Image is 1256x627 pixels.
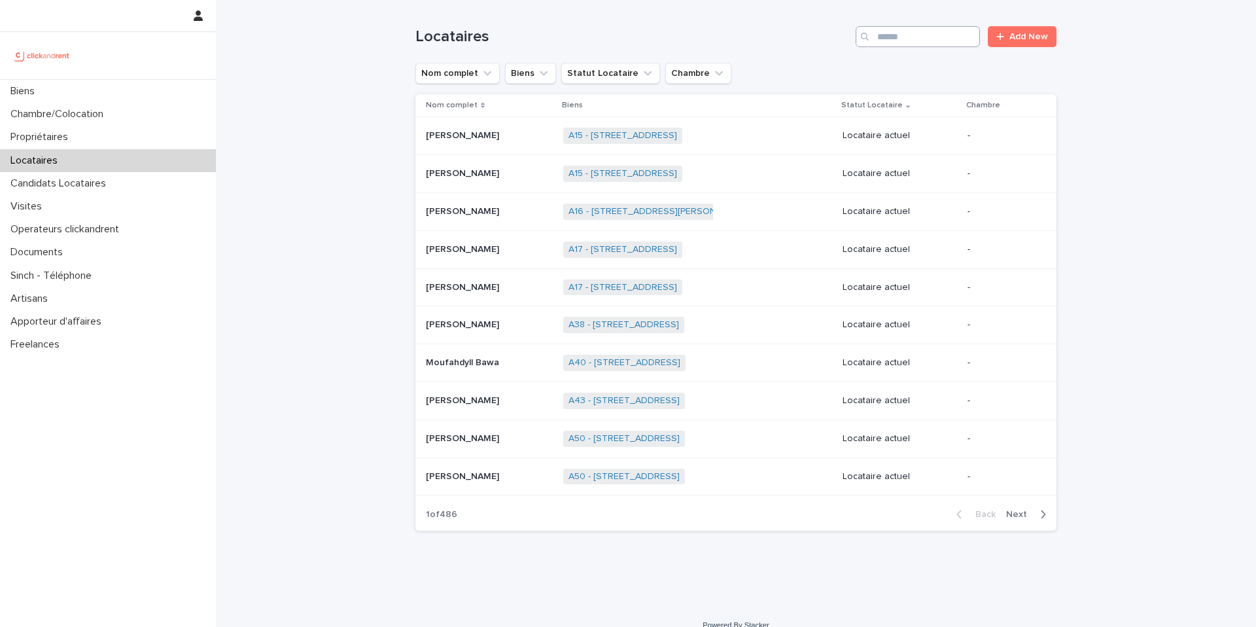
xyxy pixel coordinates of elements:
p: [PERSON_NAME] [426,128,502,141]
p: Propriétaires [5,131,78,143]
tr: Moufahdyll BawaMoufahdyll Bawa A40 - [STREET_ADDRESS] Locataire actuel- [415,344,1056,382]
p: Locataire actuel [843,244,957,255]
p: [PERSON_NAME] [426,317,502,331]
p: Operateurs clickandrent [5,223,130,236]
button: Back [946,509,1001,520]
p: - [968,168,1036,179]
p: Sinch - Téléphone [5,270,102,282]
p: Documents [5,246,73,259]
p: Locataire actuel [843,395,957,406]
p: - [968,206,1036,217]
button: Next [1001,509,1056,520]
tr: [PERSON_NAME][PERSON_NAME] A17 - [STREET_ADDRESS] Locataire actuel- [415,230,1056,268]
p: Locataire actuel [843,168,957,179]
p: Locataire actuel [843,282,957,293]
a: Add New [988,26,1056,47]
p: [PERSON_NAME] [426,279,502,293]
a: A38 - [STREET_ADDRESS] [568,319,679,331]
p: Nom complet [426,98,478,113]
a: A16 - [STREET_ADDRESS][PERSON_NAME] [568,206,749,217]
a: A15 - [STREET_ADDRESS] [568,130,677,141]
p: Locataires [5,154,68,167]
h1: Locataires [415,27,850,46]
input: Search [856,26,980,47]
tr: [PERSON_NAME][PERSON_NAME] A50 - [STREET_ADDRESS] Locataire actuel- [415,420,1056,457]
tr: [PERSON_NAME][PERSON_NAME] A50 - [STREET_ADDRESS] Locataire actuel- [415,457,1056,495]
p: [PERSON_NAME] [426,242,502,255]
p: [PERSON_NAME] [426,204,502,217]
tr: [PERSON_NAME][PERSON_NAME] A15 - [STREET_ADDRESS] Locataire actuel- [415,117,1056,155]
p: Locataire actuel [843,319,957,331]
p: Locataire actuel [843,433,957,444]
a: A17 - [STREET_ADDRESS] [568,244,677,255]
p: - [968,319,1036,331]
p: - [968,395,1036,406]
p: - [968,130,1036,141]
button: Statut Locataire [561,63,660,84]
p: - [968,433,1036,444]
p: - [968,357,1036,368]
a: A43 - [STREET_ADDRESS] [568,395,680,406]
p: Candidats Locataires [5,177,116,190]
p: [PERSON_NAME] [426,431,502,444]
p: Locataire actuel [843,130,957,141]
p: Freelances [5,338,70,351]
p: - [968,244,1036,255]
p: Visites [5,200,52,213]
p: 1 of 486 [415,499,468,531]
tr: [PERSON_NAME][PERSON_NAME] A43 - [STREET_ADDRESS] Locataire actuel- [415,382,1056,420]
p: Locataire actuel [843,471,957,482]
p: - [968,282,1036,293]
button: Chambre [665,63,731,84]
p: [PERSON_NAME] [426,393,502,406]
span: Add New [1009,32,1048,41]
a: A50 - [STREET_ADDRESS] [568,433,680,444]
a: A15 - [STREET_ADDRESS] [568,168,677,179]
p: Chambre/Colocation [5,108,114,120]
p: Apporteur d'affaires [5,315,112,328]
p: Moufahdyll Bawa [426,355,502,368]
tr: [PERSON_NAME][PERSON_NAME] A17 - [STREET_ADDRESS] Locataire actuel- [415,268,1056,306]
tr: [PERSON_NAME][PERSON_NAME] A15 - [STREET_ADDRESS] Locataire actuel- [415,155,1056,193]
p: Artisans [5,293,58,305]
img: UCB0brd3T0yccxBKYDjQ [10,43,74,69]
a: A40 - [STREET_ADDRESS] [568,357,680,368]
button: Nom complet [415,63,500,84]
p: Locataire actuel [843,357,957,368]
p: Statut Locataire [841,98,903,113]
p: Locataire actuel [843,206,957,217]
button: Biens [505,63,556,84]
p: - [968,471,1036,482]
p: [PERSON_NAME] [426,166,502,179]
span: Next [1006,510,1035,519]
a: A17 - [STREET_ADDRESS] [568,282,677,293]
tr: [PERSON_NAME][PERSON_NAME] A38 - [STREET_ADDRESS] Locataire actuel- [415,306,1056,344]
span: Back [968,510,996,519]
p: Chambre [966,98,1000,113]
p: Biens [5,85,45,98]
tr: [PERSON_NAME][PERSON_NAME] A16 - [STREET_ADDRESS][PERSON_NAME] Locataire actuel- [415,192,1056,230]
a: A50 - [STREET_ADDRESS] [568,471,680,482]
p: [PERSON_NAME] [426,469,502,482]
p: Biens [562,98,583,113]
